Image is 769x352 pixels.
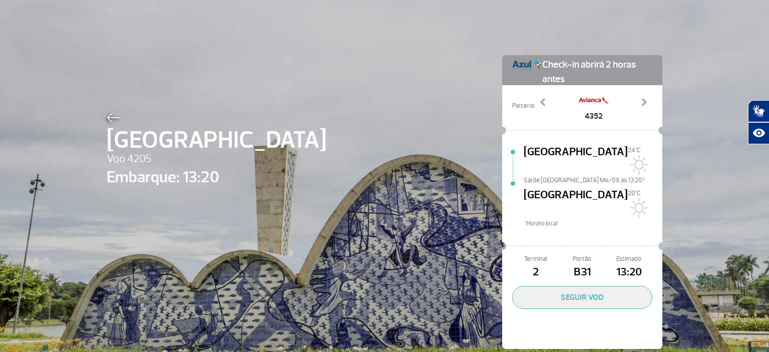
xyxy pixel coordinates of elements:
span: Embarque: 13:20 [107,165,326,189]
span: *Horáro local [524,219,662,228]
button: SEGUIR VOO [512,286,652,309]
span: 2 [512,264,559,281]
span: [GEOGRAPHIC_DATA] [524,187,628,219]
span: B31 [559,264,605,281]
span: [GEOGRAPHIC_DATA] [524,144,628,176]
img: Sol [628,198,648,218]
span: Terminal [512,254,559,264]
span: 13:20 [606,264,652,281]
span: 24°C [628,146,641,154]
span: Voo 4205 [107,151,326,168]
span: [GEOGRAPHIC_DATA] [107,122,326,158]
span: Estimado [606,254,652,264]
span: 20°C [628,189,641,197]
span: Parceria: [512,101,535,111]
button: Abrir recursos assistivos. [748,122,769,144]
div: Plugin de acessibilidade da Hand Talk. [748,100,769,144]
img: Sol [628,155,648,175]
span: 4352 [579,110,609,122]
span: Sai de [GEOGRAPHIC_DATA] Mo/08 às 13:20* [524,176,662,183]
span: Check-in abrirá 2 horas antes [542,55,652,87]
span: Portão [559,254,605,264]
button: Abrir tradutor de língua de sinais. [748,100,769,122]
